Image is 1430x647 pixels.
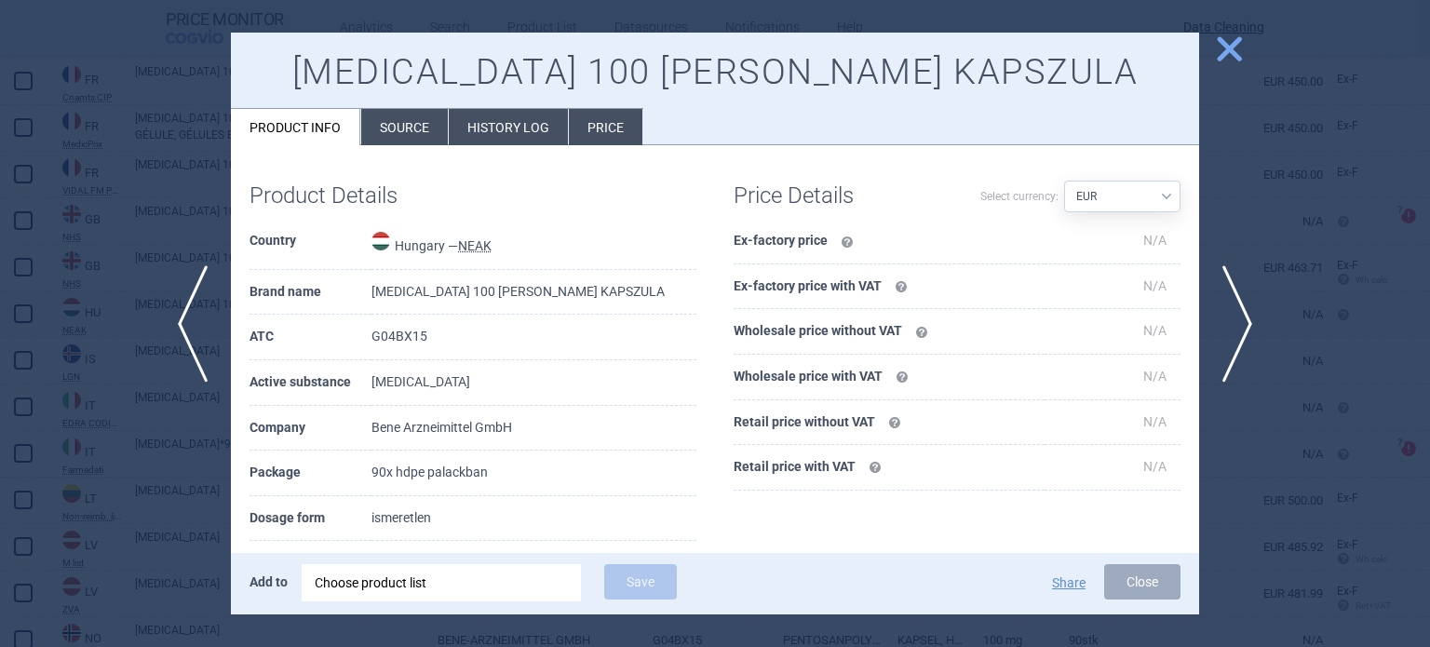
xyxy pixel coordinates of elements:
[371,315,696,360] td: G04BX15
[569,109,642,145] li: Price
[980,181,1059,212] label: Select currency:
[371,451,696,496] td: 90x hdpe palackban
[371,406,696,452] td: Bene Arzneimittel GmbH
[1143,323,1167,338] span: N/A
[250,219,371,270] th: Country
[250,315,371,360] th: ATC
[1143,459,1167,474] span: N/A
[250,182,473,209] h1: Product Details
[250,541,371,586] th: Dosage strength
[250,360,371,406] th: Active substance
[371,219,696,270] td: Hungary —
[1104,564,1180,600] button: Close
[734,182,957,209] h1: Price Details
[250,564,288,600] p: Add to
[734,264,1045,310] th: Ex-factory price with VAT
[734,219,1045,264] th: Ex-factory price
[250,51,1180,94] h1: [MEDICAL_DATA] 100 [PERSON_NAME] KAPSZULA
[302,564,581,601] div: Choose product list
[250,270,371,316] th: Brand name
[231,109,360,145] li: Product info
[315,564,568,601] div: Choose product list
[458,238,492,253] abbr: NEAK — PUPHA database published by the National Health Insurance Fund of Hungary.
[734,445,1045,491] th: Retail price with VAT
[1143,278,1167,293] span: N/A
[371,232,390,250] img: Hungary
[371,270,696,316] td: [MEDICAL_DATA] 100 [PERSON_NAME] KAPSZULA
[734,309,1045,355] th: Wholesale price without VAT
[734,355,1045,400] th: Wholesale price with VAT
[734,400,1045,446] th: Retail price without VAT
[1143,414,1167,429] span: N/A
[371,360,696,406] td: [MEDICAL_DATA]
[250,496,371,542] th: Dosage form
[250,451,371,496] th: Package
[1143,233,1167,248] span: N/A
[604,564,677,600] button: Save
[250,406,371,452] th: Company
[1143,369,1167,384] span: N/A
[449,109,568,145] li: History log
[371,496,696,542] td: ismeretlen
[361,109,448,145] li: Source
[1052,576,1086,589] button: Share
